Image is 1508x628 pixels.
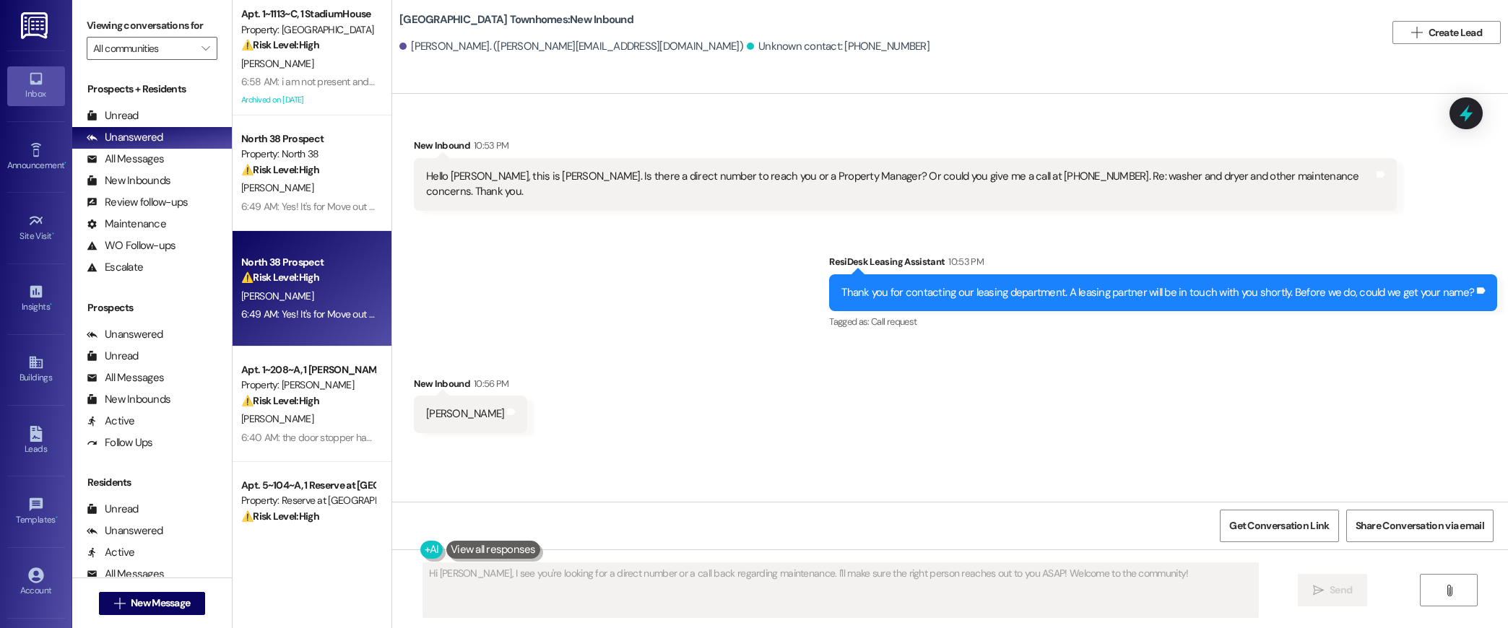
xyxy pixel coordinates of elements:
[72,82,232,97] div: Prospects + Residents
[241,22,375,38] div: Property: [GEOGRAPHIC_DATA]
[241,478,375,493] div: Apt. 5~104~A, 1 Reserve at [GEOGRAPHIC_DATA]
[414,138,1396,158] div: New Inbound
[87,435,153,450] div: Follow Ups
[7,279,65,318] a: Insights •
[241,378,375,393] div: Property: [PERSON_NAME]
[7,492,65,531] a: Templates •
[87,152,164,167] div: All Messages
[87,523,163,538] div: Unanswered
[7,66,65,105] a: Inbox
[131,596,190,611] span: New Message
[399,12,633,27] b: [GEOGRAPHIC_DATA] Townhomes: New Inbound
[1313,585,1324,596] i: 
[1429,25,1482,40] span: Create Lead
[87,349,139,364] div: Unread
[114,598,125,609] i: 
[426,406,504,422] div: [PERSON_NAME]
[747,39,929,54] div: Unknown contact: [PHONE_NUMBER]
[241,147,375,162] div: Property: North 38
[1229,518,1329,533] span: Get Conversation Link
[7,563,65,602] a: Account
[241,510,319,523] strong: ⚠️ Risk Level: High
[241,493,375,508] div: Property: Reserve at [GEOGRAPHIC_DATA]
[241,412,313,425] span: [PERSON_NAME]
[241,271,319,284] strong: ⚠️ Risk Level: High
[1444,585,1455,596] i: 
[241,163,319,176] strong: ⚠️ Risk Level: High
[241,362,375,378] div: Apt. 1~208~A, 1 [PERSON_NAME]
[72,300,232,315] div: Prospects
[1411,27,1422,38] i: 
[87,260,143,275] div: Escalate
[945,254,984,269] div: 10:53 PM
[87,502,139,517] div: Unread
[399,39,743,54] div: [PERSON_NAME]. ([PERSON_NAME][EMAIL_ADDRESS][DOMAIN_NAME])
[87,14,217,37] label: Viewing conversations for
[1298,574,1368,606] button: Send
[87,238,175,253] div: WO Follow-ups
[87,108,139,123] div: Unread
[241,308,403,320] div: 6:49 AM: Yes! It's for Move out charges
[241,181,313,194] span: [PERSON_NAME]
[64,158,66,168] span: •
[1330,583,1352,598] span: Send
[99,592,206,615] button: New Message
[470,376,509,391] div: 10:56 PM
[56,513,58,523] span: •
[87,392,170,407] div: New Inbounds
[423,563,1259,617] textarea: Hi [PERSON_NAME], I see you're looking for a direct number or a call back regarding maintenance. ...
[1346,510,1494,542] button: Share Conversation via email
[87,370,164,385] div: All Messages
[87,545,135,560] div: Active
[241,289,313,302] span: [PERSON_NAME]
[414,376,527,396] div: New Inbound
[241,38,319,51] strong: ⚠️ Risk Level: High
[87,130,163,145] div: Unanswered
[1356,518,1484,533] span: Share Conversation via email
[241,394,319,407] strong: ⚠️ Risk Level: High
[87,217,166,232] div: Maintenance
[841,285,1474,300] div: Thank you for contacting our leasing department. A leasing partner will be in touch with you shor...
[7,422,65,461] a: Leads
[241,131,375,147] div: North 38 Prospect
[241,6,375,22] div: Apt. 1~1113~C, 1 StadiumHouse
[829,311,1497,332] div: Tagged as:
[1392,21,1501,44] button: Create Lead
[241,255,375,270] div: North 38 Prospect
[87,195,188,210] div: Review follow-ups
[72,475,232,490] div: Residents
[87,567,164,582] div: All Messages
[240,91,376,109] div: Archived on [DATE]
[201,43,209,54] i: 
[241,75,537,88] div: 6:58 AM: i am not present and have tried calling and they don't answer
[1220,510,1338,542] button: Get Conversation Link
[241,200,403,213] div: 6:49 AM: Yes! It's for Move out charges
[52,229,54,239] span: •
[87,327,163,342] div: Unanswered
[871,315,916,328] span: Call request
[21,12,51,39] img: ResiDesk Logo
[7,350,65,389] a: Buildings
[829,254,1497,274] div: ResiDesk Leasing Assistant
[50,300,52,310] span: •
[470,138,509,153] div: 10:53 PM
[93,37,194,60] input: All communities
[241,431,643,444] div: 6:40 AM: the door stopper has started to fall of the wall and has been like that before i got there
[241,57,313,70] span: [PERSON_NAME]
[426,169,1373,200] div: Hello [PERSON_NAME], this is [PERSON_NAME]. Is there a direct number to reach you or a Property M...
[87,414,135,429] div: Active
[87,173,170,188] div: New Inbounds
[7,209,65,248] a: Site Visit •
